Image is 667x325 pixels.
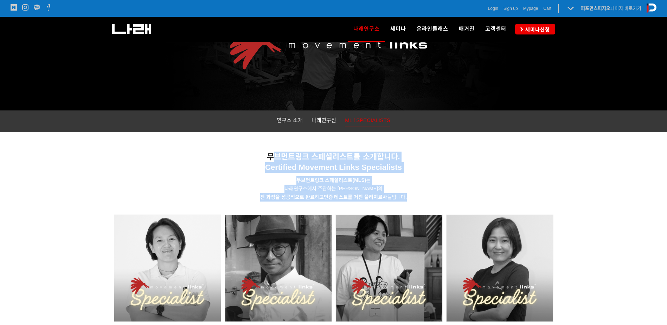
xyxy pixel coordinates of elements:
[284,186,383,191] span: 나래연구소에서 주관하는 [PERSON_NAME]의
[480,17,512,42] a: 고객센터
[515,24,555,34] a: 세미나신청
[312,116,336,127] a: 나래연구원
[581,6,610,11] strong: 퍼포먼스피지오
[417,26,448,32] span: 온라인클래스
[454,17,480,42] a: 매거진
[459,26,475,32] span: 매거진
[390,26,406,32] span: 세미나
[385,17,411,42] a: 세미나
[267,152,400,161] span: 무브먼트링크 스페셜리스트를 소개합니다.
[353,177,371,183] span: 는
[260,194,407,200] span: 하고 들입니다.
[348,17,385,42] a: 나래연구소
[488,5,498,12] a: Login
[523,5,538,12] a: Mypage
[260,194,315,200] strong: 전 과정을 성공적으로 완료
[353,177,366,183] strong: (MLS)
[345,116,390,127] a: ML l SPECIALISTS
[485,26,506,32] span: 고객센터
[353,23,380,34] span: 나래연구소
[345,117,390,123] span: ML l SPECIALISTS
[523,26,550,33] span: 세미나신청
[504,5,518,12] a: Sign up
[324,194,387,200] strong: 인증 테스트를 거친 물리치료사
[277,116,303,127] a: 연구소 소개
[411,17,454,42] a: 온라인클래스
[265,163,402,172] span: Certified Movement Links Specialists
[277,117,303,123] span: 연구소 소개
[543,5,551,12] a: Cart
[312,117,336,123] span: 나래연구원
[581,6,641,11] a: 퍼포먼스피지오페이지 바로가기
[296,177,353,183] span: 무브먼트링크 스페셜리스트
